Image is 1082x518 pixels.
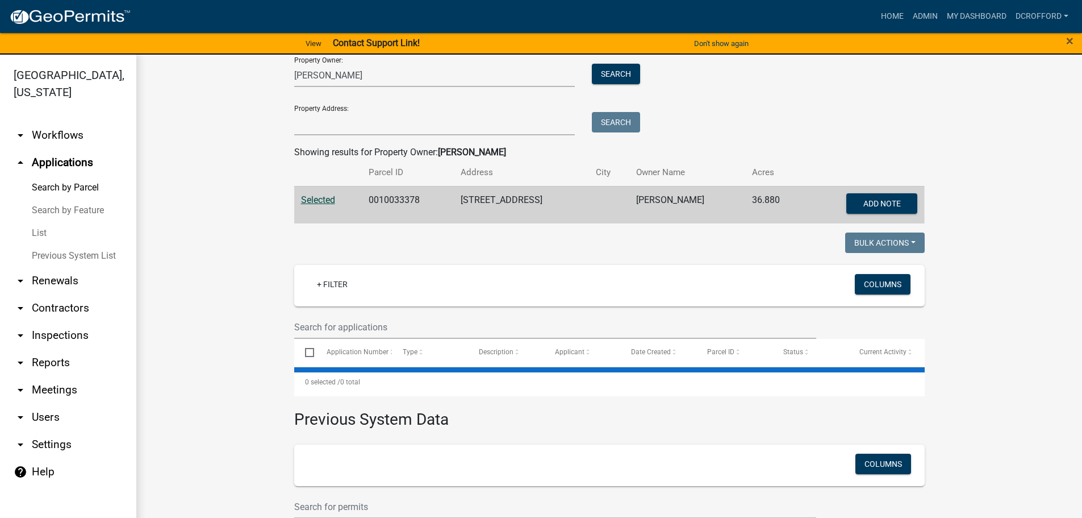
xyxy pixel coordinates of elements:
i: arrow_drop_down [14,383,27,397]
a: Selected [301,194,335,205]
span: × [1066,33,1073,49]
a: Admin [908,6,942,27]
td: 0010033378 [362,186,454,223]
td: [PERSON_NAME] [629,186,745,223]
span: Description [479,348,513,356]
i: arrow_drop_down [14,129,27,142]
td: 36.880 [745,186,804,223]
h3: Previous System Data [294,396,925,432]
button: Search [592,112,640,132]
i: arrow_drop_up [14,156,27,169]
datatable-header-cell: Date Created [620,339,696,366]
i: arrow_drop_down [14,411,27,424]
datatable-header-cell: Status [772,339,849,366]
i: help [14,465,27,479]
datatable-header-cell: Applicant [544,339,620,366]
i: arrow_drop_down [14,274,27,288]
button: Don't show again [690,34,753,53]
a: View [301,34,326,53]
th: City [589,159,629,186]
i: arrow_drop_down [14,301,27,315]
td: [STREET_ADDRESS] [454,186,589,223]
datatable-header-cell: Current Activity [849,339,925,366]
span: Type [403,348,417,356]
th: Owner Name [629,159,745,186]
datatable-header-cell: Type [392,339,468,366]
a: + Filter [308,274,357,295]
a: dcrofford [1011,6,1073,27]
span: Parcel ID [707,348,734,356]
input: Search for applications [294,316,817,339]
strong: Contact Support Link! [333,38,420,48]
div: 0 total [294,368,925,396]
i: arrow_drop_down [14,438,27,451]
datatable-header-cell: Application Number [316,339,392,366]
th: Address [454,159,589,186]
button: Close [1066,34,1073,48]
button: Bulk Actions [845,233,925,253]
button: Add Note [846,193,917,214]
i: arrow_drop_down [14,329,27,342]
span: Status [783,348,803,356]
span: 0 selected / [305,378,340,386]
span: Date Created [631,348,671,356]
button: Columns [855,454,911,474]
datatable-header-cell: Select [294,339,316,366]
strong: [PERSON_NAME] [438,147,506,158]
datatable-header-cell: Description [468,339,544,366]
button: Search [592,64,640,84]
datatable-header-cell: Parcel ID [696,339,772,366]
a: My Dashboard [942,6,1011,27]
div: Showing results for Property Owner: [294,146,925,159]
span: Add Note [863,198,901,208]
span: Current Activity [859,348,906,356]
button: Columns [855,274,910,295]
span: Application Number [327,348,388,356]
th: Acres [745,159,804,186]
th: Parcel ID [362,159,454,186]
i: arrow_drop_down [14,356,27,370]
a: Home [876,6,908,27]
span: Applicant [555,348,584,356]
